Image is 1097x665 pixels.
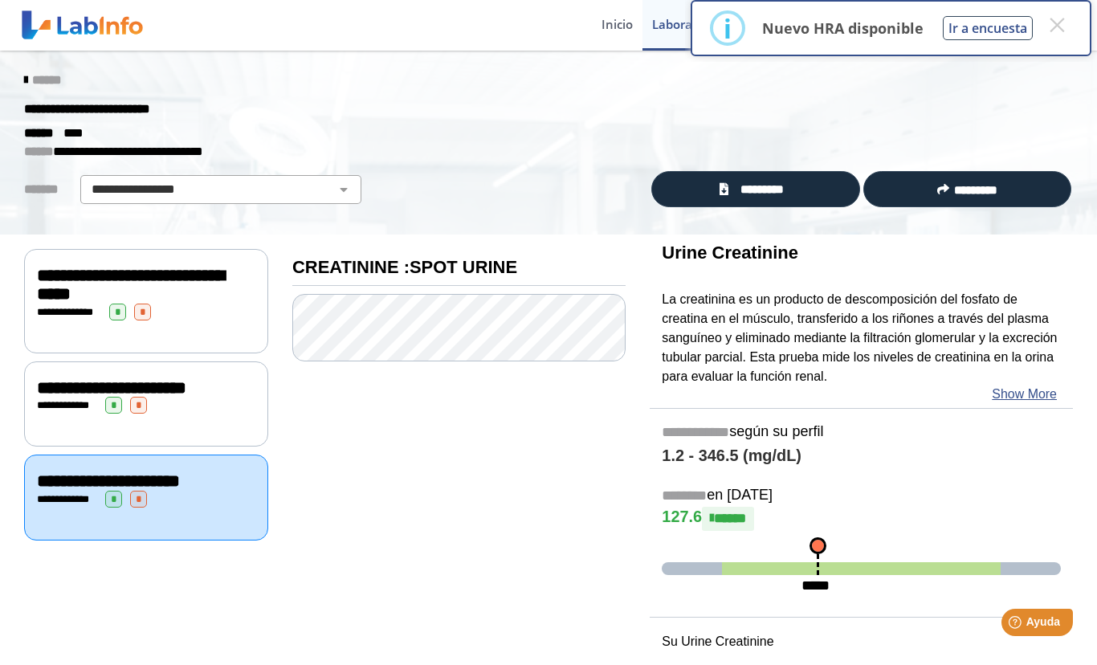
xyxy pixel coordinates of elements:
[292,257,517,277] b: CREATININE :SPOT URINE
[662,243,798,263] b: Urine Creatinine
[724,14,732,43] div: i
[662,423,1061,442] h5: según su perfil
[954,602,1079,647] iframe: Help widget launcher
[662,487,1061,505] h5: en [DATE]
[992,385,1057,404] a: Show More
[1042,10,1071,39] button: Close this dialog
[943,16,1033,40] button: Ir a encuesta
[762,18,924,38] p: Nuevo HRA disponible
[662,507,1061,531] h4: 127.6
[662,290,1061,386] p: La creatinina es un producto de descomposición del fosfato de creatina en el músculo, transferido...
[662,447,1061,466] h4: 1.2 - 346.5 (mg/dL)
[662,632,1061,651] p: Su Urine Creatinine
